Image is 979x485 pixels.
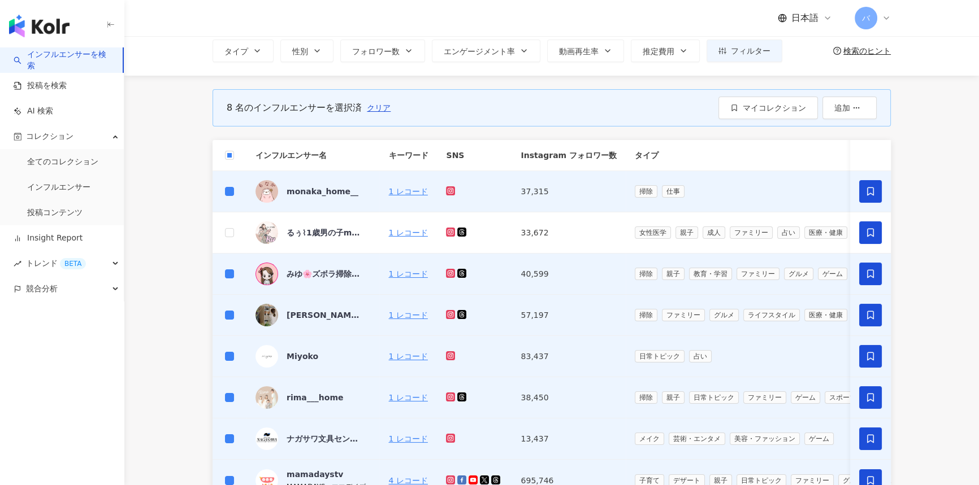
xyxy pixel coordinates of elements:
[255,427,278,450] img: KOL Avatar
[255,345,370,368] a: KOL AvatarMiyoko
[366,97,391,119] button: クリア
[804,432,834,445] span: ゲーム
[227,102,362,114] div: 8 名のインフルエンサーを選択済
[512,418,625,460] td: 13,437
[287,309,360,321] div: [PERSON_NAME],21682716462
[444,47,515,56] span: エンゲージメント率
[834,103,850,112] span: 追加
[669,432,725,445] span: 芸術・エンタメ
[689,350,712,362] span: 占い
[14,233,83,244] a: Insight Report
[662,309,705,321] span: ファミリー
[635,309,657,321] span: 掃除
[287,186,358,197] div: monaka_home__
[743,391,786,404] span: ファミリー
[255,180,370,203] a: KOL Avatarmonaka_home__
[292,47,308,56] span: 性別
[388,269,427,278] a: 1 レコード
[635,391,657,404] span: 掃除
[703,226,725,239] span: 成人
[287,392,343,403] div: rima___home
[512,295,625,336] td: 57,197
[26,276,58,302] span: 競合分析
[287,351,318,362] div: Miyoko
[804,309,847,321] span: 医療・健康
[843,46,891,55] div: 検索のヒント
[26,251,86,276] span: トレンド
[437,140,512,171] th: SNS
[743,309,800,321] span: ライフスタイル
[512,377,625,418] td: 38,450
[818,268,847,280] span: ゲーム
[730,226,773,239] span: ファミリー
[388,434,427,443] a: 1 レコード
[27,156,98,168] a: 全てのコレクション
[255,304,278,326] img: KOL Avatar
[512,171,625,212] td: 37,315
[631,40,700,62] button: 推定費用
[709,309,739,321] span: グルメ
[340,40,425,62] button: フォロワー数
[822,97,877,119] button: 追加
[213,40,274,62] button: タイプ
[287,433,360,444] div: ナガサワ文具センター【公式】,2863481
[512,336,625,377] td: 83,437
[367,103,391,112] span: クリア
[791,391,820,404] span: ゲーム
[791,12,818,24] span: 日本語
[388,393,427,402] a: 1 レコード
[635,268,657,280] span: 掃除
[512,254,625,295] td: 40,599
[255,304,370,326] a: KOL Avatar[PERSON_NAME],21682716462
[512,212,625,254] td: 33,672
[784,268,813,280] span: グルメ
[833,47,841,55] span: question-circle
[352,47,400,56] span: フォロワー数
[432,40,540,62] button: エンゲージメント率
[60,258,86,269] div: BETA
[388,311,427,320] a: 1 レコード
[388,476,427,485] a: 4 レコード
[255,427,370,450] a: KOL Avatarナガサワ文具センター【公式】,2863481
[731,46,770,55] span: フィルター
[14,80,67,91] a: 投稿を検索
[635,432,664,445] span: メイク
[675,226,698,239] span: 親子
[9,15,70,37] img: logo
[255,263,370,285] a: KOL Avatarみゆ🌸ズボラ掃除術 / 暮らしの裏技 / 便利グッズ を発信,52662769849
[635,350,685,362] span: 日常トピック
[388,187,427,196] a: 1 レコード
[255,345,278,368] img: KOL Avatar
[730,432,800,445] span: 美容・ファッション
[689,268,732,280] span: 教育・学習
[287,268,360,279] div: みゆ🌸ズボラ掃除術 / 暮らしの裏技 / 便利グッズ を発信,52662769849
[777,226,800,239] span: 占い
[255,180,278,203] img: KOL Avatar
[287,469,343,480] div: mamadaystv
[804,226,847,239] span: 医療・健康
[662,391,685,404] span: 親子
[27,207,83,219] a: 投稿コンテンツ
[255,221,370,244] a: KOL Avatarるぅ⌇ 1歳男の子mama🌿⌇ 管理栄養士,46744251051
[255,386,370,409] a: KOL Avatarrima___home
[255,263,278,285] img: KOL Avatar
[662,268,685,280] span: 親子
[689,391,739,404] span: 日常トピック
[379,140,437,171] th: キーワード
[718,97,818,119] button: マイコレクション
[635,226,671,239] span: 女性医学
[737,268,779,280] span: ファミリー
[707,40,782,62] button: フィルター
[14,260,21,268] span: rise
[662,185,685,198] span: 仕事
[643,47,674,56] span: 推定費用
[280,40,333,62] button: 性別
[626,140,949,171] th: タイプ
[743,103,806,112] span: マイコレクション
[825,391,861,404] span: スポーツ
[246,140,379,171] th: インフルエンサー名
[14,106,53,117] a: AI 検索
[862,12,870,24] span: バ
[224,47,248,56] span: タイプ
[388,228,427,237] a: 1 レコード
